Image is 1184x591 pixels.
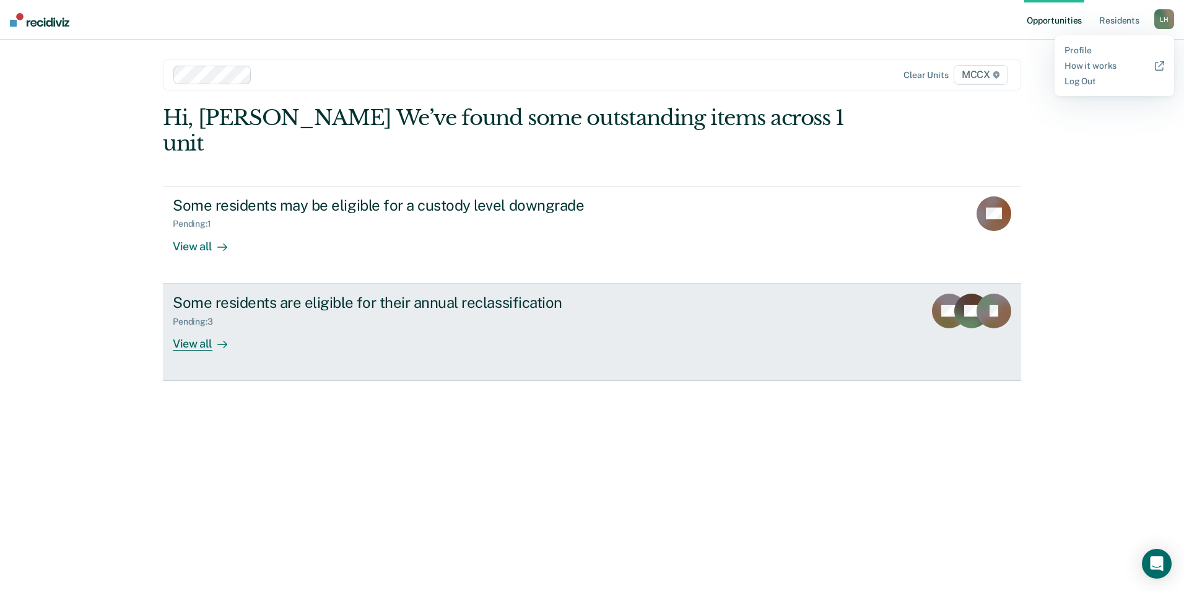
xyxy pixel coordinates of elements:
[173,317,223,327] div: Pending : 3
[163,186,1021,284] a: Some residents may be eligible for a custody level downgradePending:1View all
[173,229,242,253] div: View all
[1142,549,1172,579] div: Open Intercom Messenger
[10,13,69,27] img: Recidiviz
[1154,9,1174,29] div: L H
[173,196,607,214] div: Some residents may be eligible for a custody level downgrade
[163,284,1021,381] a: Some residents are eligible for their annual reclassificationPending:3View all
[954,65,1008,85] span: MCCX
[173,326,242,351] div: View all
[1064,61,1164,71] a: How it works
[1064,76,1164,87] a: Log Out
[163,105,850,156] div: Hi, [PERSON_NAME] We’ve found some outstanding items across 1 unit
[1154,9,1174,29] button: LH
[903,70,949,81] div: Clear units
[173,294,607,312] div: Some residents are eligible for their annual reclassification
[1064,45,1164,56] a: Profile
[173,219,221,229] div: Pending : 1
